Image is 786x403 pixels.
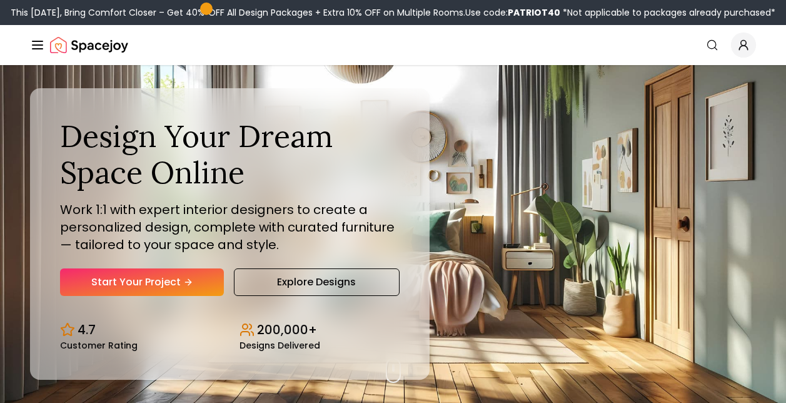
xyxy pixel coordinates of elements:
[234,268,399,296] a: Explore Designs
[50,33,128,58] a: Spacejoy
[257,321,317,339] p: 200,000+
[60,201,400,253] p: Work 1:1 with expert interior designers to create a personalized design, complete with curated fu...
[60,341,138,350] small: Customer Rating
[560,6,775,19] span: *Not applicable to packages already purchased*
[30,25,756,65] nav: Global
[465,6,560,19] span: Use code:
[60,311,400,350] div: Design stats
[60,268,224,296] a: Start Your Project
[239,341,320,350] small: Designs Delivered
[11,6,775,19] div: This [DATE], Bring Comfort Closer – Get 40% OFF All Design Packages + Extra 10% OFF on Multiple R...
[50,33,128,58] img: Spacejoy Logo
[78,321,96,339] p: 4.7
[60,118,400,190] h1: Design Your Dream Space Online
[508,6,560,19] b: PATRIOT40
